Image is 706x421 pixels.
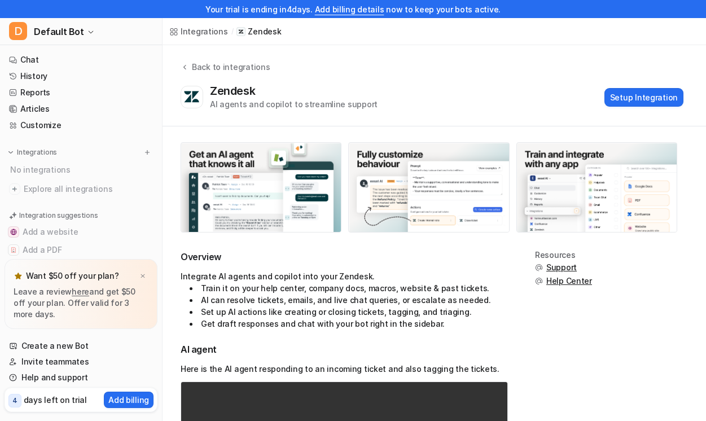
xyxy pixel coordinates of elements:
button: Back to integrations [181,61,270,84]
button: Add a websiteAdd a website [5,223,157,241]
a: Articles [5,101,157,117]
p: Add billing [108,394,149,406]
p: Integrations [17,148,57,157]
p: Here is the AI agent responding to an incoming ticket and also tagging the tickets. [181,363,508,375]
a: Integrations [169,25,228,37]
span: Default Bot [34,24,84,40]
div: Integrate AI agents and copilot into your Zendesk. [181,270,508,330]
img: x [139,273,146,280]
button: Add billing [104,392,154,408]
img: Add a website [10,229,17,235]
div: Integrations [181,25,228,37]
div: Resources [535,251,592,260]
a: Chat [5,52,157,68]
button: Support [535,262,592,273]
a: Reports [5,85,157,100]
button: Setup Integration [604,88,683,107]
a: Help and support [5,370,157,385]
img: star [14,271,23,280]
img: support.svg [535,277,543,285]
span: Help Center [546,275,592,287]
div: Back to integrations [188,61,270,73]
li: Get draft responses and chat with your bot right in the sidebar. [190,318,508,330]
div: Zendesk [210,84,260,98]
img: menu_add.svg [143,148,151,156]
a: History [5,68,157,84]
img: expand menu [7,148,15,156]
li: Set up AI actions like creating or closing tickets, tagging, and triaging. [190,306,508,318]
a: Zendesk [236,26,281,37]
span: / [231,27,234,37]
p: 4 [12,396,17,406]
a: Create a new Bot [5,338,157,354]
p: Integration suggestions [19,211,98,221]
li: Train it on your help center, company docs, macros, website & past tickets. [190,282,508,294]
li: AI can resolve tickets, emails, and live chat queries, or escalate as needed. [190,294,508,306]
a: Add billing details [315,5,384,14]
button: Add a PDFAdd a PDF [5,241,157,259]
span: Support [546,262,577,273]
button: Help Center [535,275,592,287]
img: support.svg [535,264,543,271]
div: AI agents and copilot to streamline support [210,98,378,110]
span: D [9,22,27,40]
h3: AI agent [181,343,508,356]
div: No integrations [7,160,157,179]
img: Add a PDF [10,247,17,253]
a: Explore all integrations [5,181,157,197]
p: Want $50 off your plan? [26,270,119,282]
a: Invite teammates [5,354,157,370]
p: Leave a review and get $50 off your plan. Offer valid for 3 more days. [14,286,148,320]
a: here [72,287,89,296]
a: Customize [5,117,157,133]
img: Zendesk logo [183,90,200,104]
img: explore all integrations [9,183,20,195]
p: Zendesk [248,26,281,37]
p: days left on trial [24,394,87,406]
h2: Overview [181,251,508,264]
button: Integrations [5,147,60,158]
span: Explore all integrations [24,180,153,198]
